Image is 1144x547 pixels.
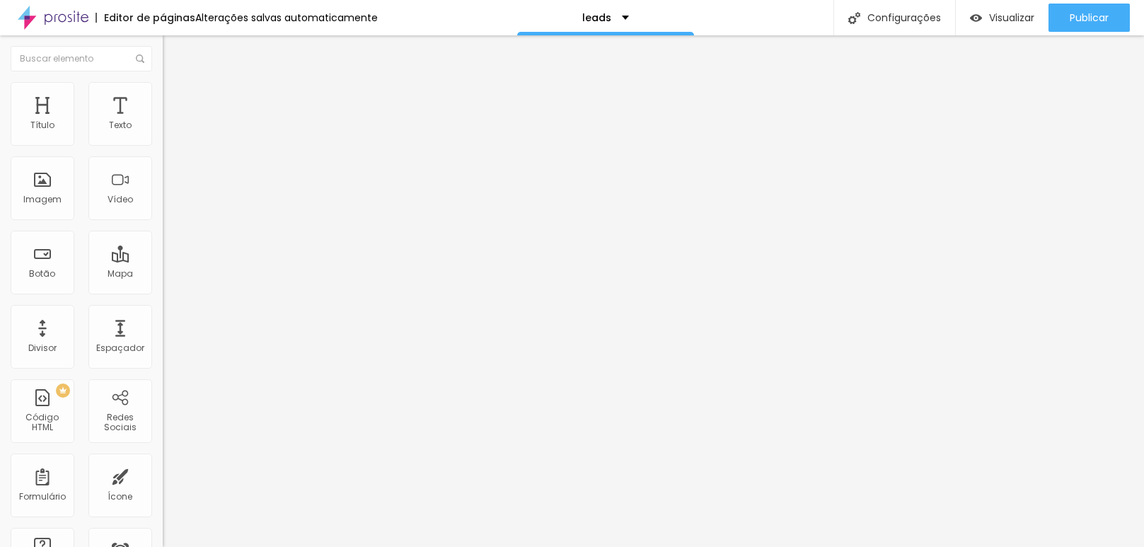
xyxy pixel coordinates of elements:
[30,120,54,130] div: Título
[1048,4,1130,32] button: Publicar
[11,46,152,71] input: Buscar elemento
[28,343,57,353] div: Divisor
[19,492,66,502] div: Formulário
[1070,12,1109,23] span: Publicar
[848,12,860,24] img: Icone
[23,195,62,205] div: Imagem
[92,413,148,433] div: Redes Sociais
[96,13,195,23] div: Editor de páginas
[108,195,133,205] div: Vídeo
[163,35,1144,547] iframe: Editor
[14,413,70,433] div: Código HTML
[582,13,611,23] p: leads
[96,343,144,353] div: Espaçador
[30,269,56,279] div: Botão
[970,12,982,24] img: view-1.svg
[108,492,133,502] div: Ícone
[956,4,1048,32] button: Visualizar
[989,12,1034,23] span: Visualizar
[109,120,132,130] div: Texto
[136,54,144,63] img: Icone
[108,269,133,279] div: Mapa
[195,13,378,23] div: Alterações salvas automaticamente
